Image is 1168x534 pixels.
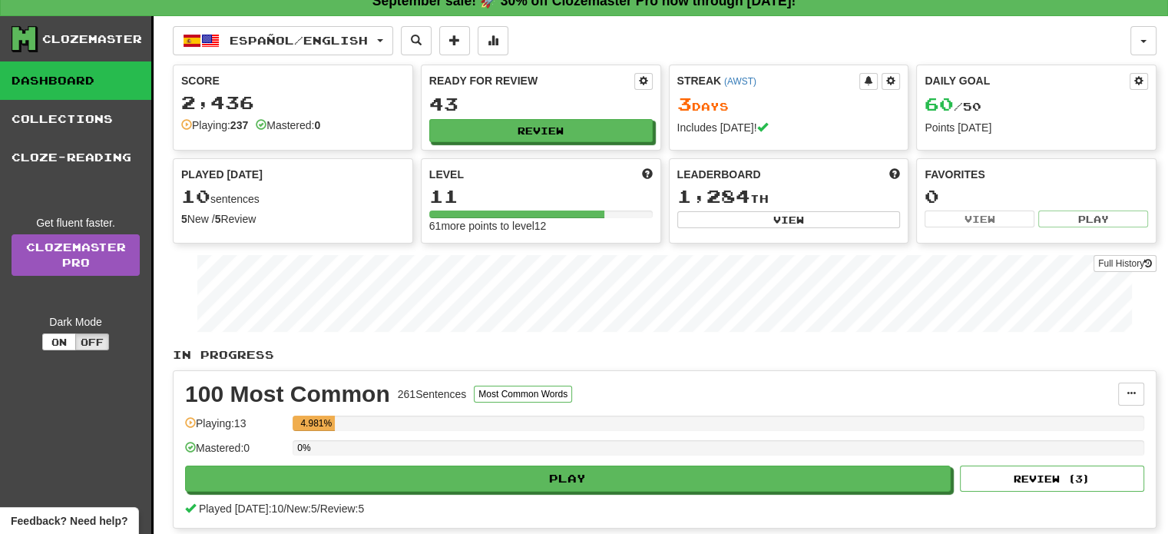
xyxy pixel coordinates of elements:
[42,32,142,47] div: Clozemaster
[1038,211,1148,227] button: Play
[677,167,761,182] span: Leaderboard
[642,167,653,182] span: Score more points to level up
[925,73,1130,90] div: Daily Goal
[724,76,756,87] a: (AWST)
[320,502,365,515] span: Review: 5
[1094,255,1156,272] button: Full History
[181,211,405,227] div: New / Review
[677,187,901,207] div: th
[925,167,1148,182] div: Favorites
[12,234,140,276] a: ClozemasterPro
[429,187,653,206] div: 11
[181,213,187,225] strong: 5
[925,211,1034,227] button: View
[429,119,653,142] button: Review
[215,213,221,225] strong: 5
[925,187,1148,206] div: 0
[398,386,467,402] div: 261 Sentences
[185,440,285,466] div: Mastered: 0
[181,118,248,133] div: Playing:
[429,95,653,114] div: 43
[181,185,210,207] span: 10
[181,187,405,207] div: sentences
[11,513,127,529] span: Open feedback widget
[185,416,285,441] div: Playing: 13
[925,120,1148,135] div: Points [DATE]
[12,215,140,231] div: Get fluent faster.
[960,466,1144,492] button: Review (3)
[185,466,951,492] button: Play
[429,167,464,182] span: Level
[173,26,393,55] button: Español/English
[478,26,508,55] button: More stats
[889,167,900,182] span: This week in points, UTC
[677,120,901,135] div: Includes [DATE]!
[173,347,1156,363] p: In Progress
[181,167,263,182] span: Played [DATE]
[230,34,368,47] span: Español / English
[199,502,283,515] span: Played [DATE]: 10
[286,502,317,515] span: New: 5
[925,100,981,113] span: / 50
[429,73,634,88] div: Ready for Review
[314,119,320,131] strong: 0
[42,333,76,350] button: On
[677,185,750,207] span: 1,284
[75,333,109,350] button: Off
[474,386,572,403] button: Most Common Words
[677,95,901,114] div: Day s
[401,26,432,55] button: Search sentences
[181,73,405,88] div: Score
[256,118,320,133] div: Mastered:
[317,502,320,515] span: /
[439,26,470,55] button: Add sentence to collection
[925,93,954,114] span: 60
[677,93,692,114] span: 3
[297,416,335,431] div: 4.981%
[429,218,653,234] div: 61 more points to level 12
[185,383,390,406] div: 100 Most Common
[12,314,140,330] div: Dark Mode
[230,119,248,131] strong: 237
[283,502,286,515] span: /
[677,73,860,88] div: Streak
[181,93,405,112] div: 2,436
[677,211,901,228] button: View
